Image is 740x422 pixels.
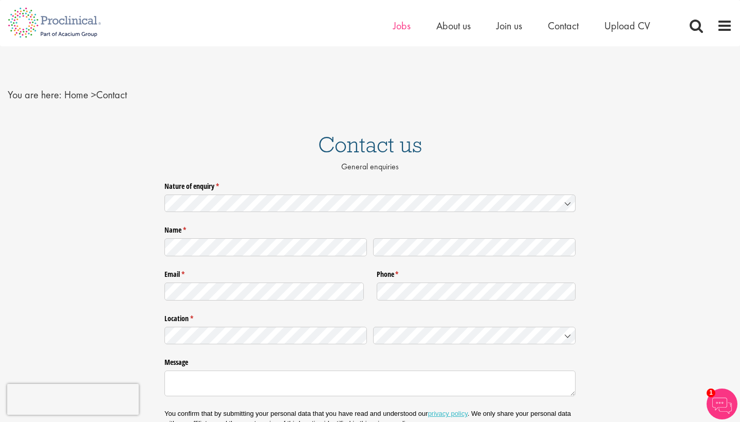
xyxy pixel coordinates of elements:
label: Nature of enquiry [164,178,576,191]
input: Last [373,238,576,256]
a: privacy policy [428,410,468,417]
input: Country [373,327,576,345]
span: > [91,88,96,101]
a: breadcrumb link to Home [64,88,88,101]
legend: Name [164,222,576,235]
input: First [164,238,367,256]
a: Jobs [393,19,411,32]
a: About us [436,19,471,32]
img: Chatbot [707,389,737,419]
span: 1 [707,389,715,397]
iframe: reCAPTCHA [7,384,139,415]
span: Contact [64,88,127,101]
a: Join us [496,19,522,32]
a: Upload CV [604,19,650,32]
input: State / Province / Region [164,327,367,345]
span: You are here: [8,88,62,101]
label: Phone [377,266,576,279]
legend: Location [164,310,576,324]
label: Email [164,266,364,279]
label: Message [164,354,576,367]
a: Contact [548,19,579,32]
